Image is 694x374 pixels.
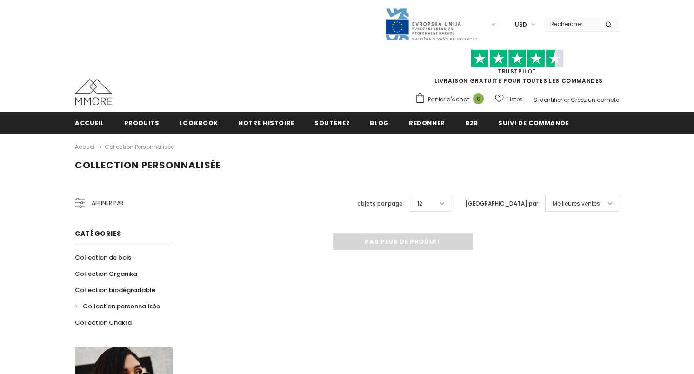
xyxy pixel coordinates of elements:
span: Redonner [409,119,445,127]
span: Blog [370,119,389,127]
span: soutenez [314,119,350,127]
img: Javni Razpis [385,7,478,41]
span: Produits [124,119,160,127]
span: Notre histoire [238,119,294,127]
a: B2B [465,112,478,133]
span: Collection personnalisée [75,159,221,172]
img: Cas MMORE [75,79,112,105]
span: B2B [465,119,478,127]
span: Collection Chakra [75,318,132,327]
span: Affiner par [92,198,124,208]
a: Accueil [75,141,96,153]
span: Suivi de commande [498,119,569,127]
a: soutenez [314,112,350,133]
a: Collection personnalisée [75,298,160,314]
a: Accueil [75,112,104,133]
span: USD [515,20,527,29]
a: Collection biodégradable [75,282,155,298]
a: Panier d'achat 0 [415,93,488,107]
span: Accueil [75,119,104,127]
input: Search Site [545,17,598,31]
span: Panier d'achat [428,95,469,104]
a: Redonner [409,112,445,133]
span: Catégories [75,229,121,238]
span: Collection de bois [75,253,131,262]
a: Collection Organika [75,266,137,282]
a: Listes [495,91,523,107]
label: objets par page [357,199,403,208]
span: 0 [473,93,484,104]
span: Collection biodégradable [75,286,155,294]
span: Collection personnalisée [83,302,160,311]
img: Faites confiance aux étoiles pilotes [471,49,564,67]
span: Lookbook [180,119,218,127]
a: S'identifier [534,96,562,104]
span: or [564,96,569,104]
label: [GEOGRAPHIC_DATA] par [465,199,538,208]
a: Blog [370,112,389,133]
a: Lookbook [180,112,218,133]
a: Suivi de commande [498,112,569,133]
a: Collection personnalisée [105,143,174,151]
a: Notre histoire [238,112,294,133]
span: LIVRAISON GRATUITE POUR TOUTES LES COMMANDES [415,53,619,85]
span: Listes [507,95,523,104]
span: Collection Organika [75,269,137,278]
a: Collection de bois [75,249,131,266]
a: Javni Razpis [385,20,478,28]
a: TrustPilot [498,67,536,75]
a: Créez un compte [571,96,619,104]
a: Collection Chakra [75,314,132,331]
span: Meilleures ventes [553,199,600,208]
a: Produits [124,112,160,133]
span: 12 [417,199,422,208]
